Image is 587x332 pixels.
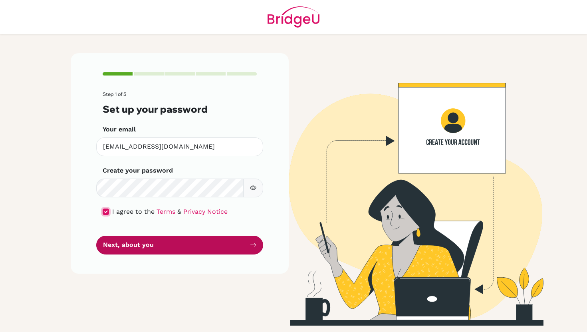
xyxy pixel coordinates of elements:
h3: Set up your password [103,103,257,115]
label: Your email [103,125,136,134]
a: Privacy Notice [183,208,228,215]
input: Insert your email* [96,137,263,156]
label: Create your password [103,166,173,175]
span: Step 1 of 5 [103,91,126,97]
span: I agree to the [112,208,155,215]
button: Next, about you [96,236,263,254]
a: Terms [157,208,175,215]
span: & [177,208,181,215]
